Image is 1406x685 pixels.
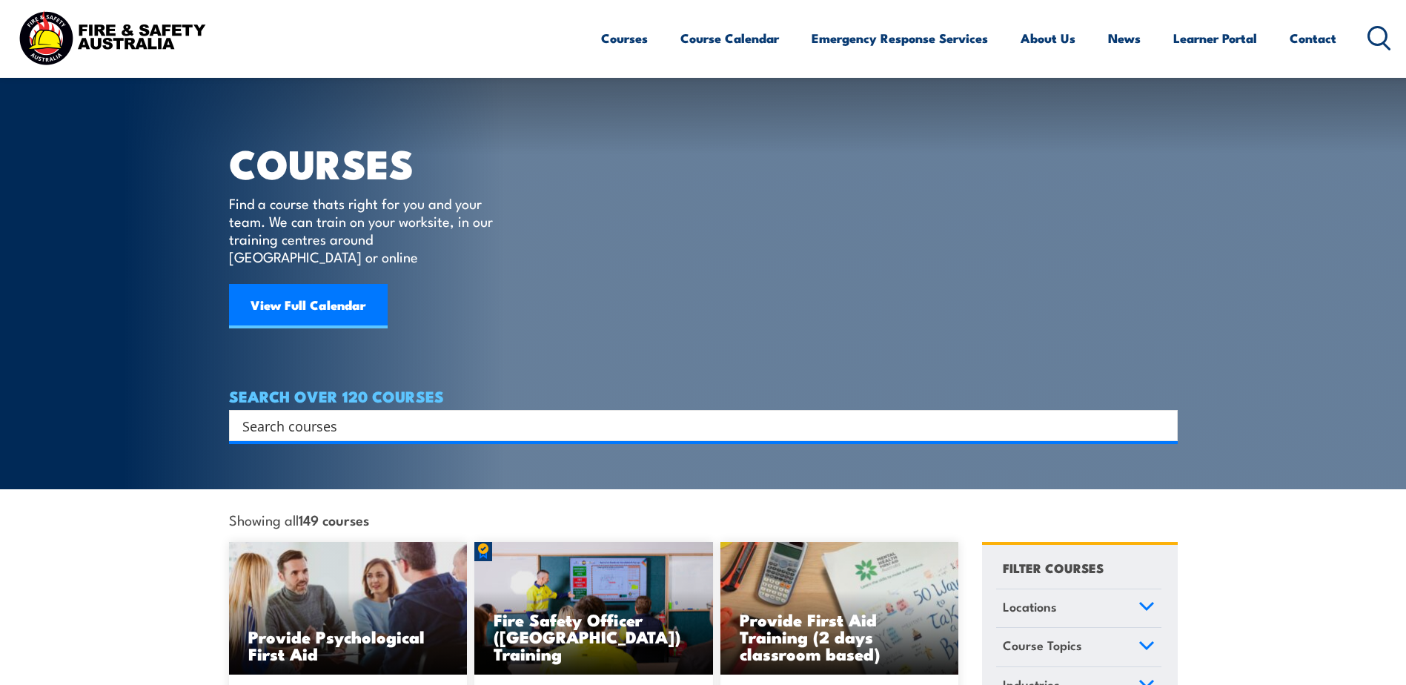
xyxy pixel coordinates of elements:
h3: Provide First Aid Training (2 days classroom based) [740,611,940,662]
h3: Fire Safety Officer ([GEOGRAPHIC_DATA]) Training [494,611,694,662]
a: View Full Calendar [229,284,388,328]
a: News [1108,19,1141,58]
a: Course Calendar [680,19,779,58]
a: About Us [1021,19,1075,58]
a: Fire Safety Officer ([GEOGRAPHIC_DATA]) Training [474,542,713,675]
a: Courses [601,19,648,58]
h1: COURSES [229,145,514,180]
h4: FILTER COURSES [1003,557,1104,578]
a: Emergency Response Services [812,19,988,58]
a: Provide First Aid Training (2 days classroom based) [720,542,959,675]
form: Search form [245,415,1148,436]
img: Mental Health First Aid Training (Standard) – Classroom [720,542,959,675]
h4: SEARCH OVER 120 COURSES [229,388,1178,404]
img: Fire Safety Advisor [474,542,713,675]
a: Learner Portal [1173,19,1257,58]
span: Showing all [229,512,369,527]
input: Search input [242,414,1145,437]
img: Mental Health First Aid Training Course from Fire & Safety Australia [229,542,468,675]
span: Locations [1003,597,1057,617]
button: Search magnifier button [1152,415,1173,436]
span: Course Topics [1003,635,1082,655]
a: Course Topics [996,628,1161,666]
p: Find a course thats right for you and your team. We can train on your worksite, in our training c... [229,194,500,265]
a: Contact [1290,19,1336,58]
h3: Provide Psychological First Aid [248,628,448,662]
strong: 149 courses [299,509,369,529]
a: Locations [996,589,1161,628]
a: Provide Psychological First Aid [229,542,468,675]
